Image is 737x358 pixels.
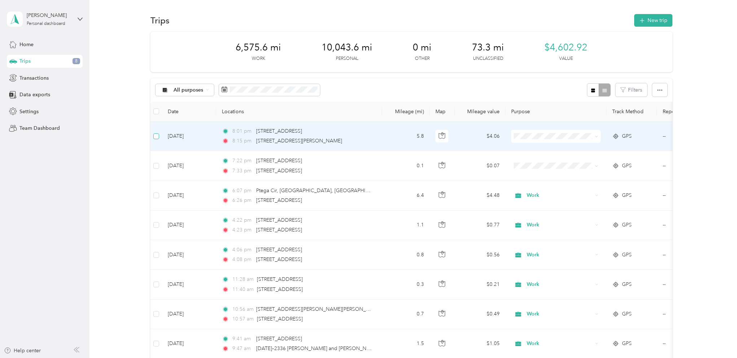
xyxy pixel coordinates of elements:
span: All purposes [174,88,203,93]
span: [STREET_ADDRESS] [257,276,303,282]
td: 1.1 [382,211,430,240]
span: [STREET_ADDRESS] [256,336,302,342]
span: 10,043.6 mi [321,42,372,53]
span: [STREET_ADDRESS] [256,227,302,233]
p: Value [559,56,573,62]
iframe: Everlance-gr Chat Button Frame [697,318,737,358]
span: 10:57 am [232,315,254,323]
th: Purpose [505,102,606,121]
span: Work [527,280,593,288]
p: Other [415,56,430,62]
span: 9:41 am [232,335,253,343]
td: $0.77 [455,211,505,240]
button: Help center [4,347,41,354]
span: [STREET_ADDRESS][PERSON_NAME] [256,138,342,144]
span: GPS [622,221,632,229]
span: GPS [622,310,632,318]
span: 6:07 pm [232,187,253,195]
span: Work [527,251,593,259]
span: [STREET_ADDRESS] [256,158,302,164]
td: [DATE] [162,300,216,329]
td: [DATE] [162,151,216,181]
span: Settings [19,108,39,115]
span: 8:15 pm [232,137,253,145]
span: 7:33 pm [232,167,253,175]
span: Transactions [19,74,49,82]
p: Personal [336,56,358,62]
th: Track Method [606,102,657,121]
h1: Trips [150,17,170,24]
span: 10:56 am [232,305,253,313]
td: -- [657,300,723,329]
td: -- [657,121,723,151]
td: 0.3 [382,270,430,299]
td: 6.4 [382,181,430,211]
th: Mileage (mi) [382,102,430,121]
td: 5.8 [382,121,430,151]
span: GPS [622,132,632,140]
span: [STREET_ADDRESS] [257,316,303,322]
p: Work [252,56,265,62]
span: 4:22 pm [232,216,253,224]
td: [DATE] [162,240,216,270]
div: [PERSON_NAME] [27,12,72,19]
span: 9:47 am [232,345,253,353]
td: -- [657,151,723,181]
span: 6,575.6 mi [236,42,281,53]
td: -- [657,270,723,299]
td: $0.07 [455,151,505,181]
span: GPS [622,251,632,259]
span: [DATE]–2336 [PERSON_NAME] and [PERSON_NAME], Sakpe, [GEOGRAPHIC_DATA], [GEOGRAPHIC_DATA] [256,345,505,352]
td: -- [657,181,723,211]
span: Work [527,340,593,348]
span: GPS [622,162,632,170]
span: Data exports [19,91,50,98]
td: [DATE] [162,211,216,240]
span: 4:08 pm [232,256,253,264]
td: [DATE] [162,181,216,211]
span: [STREET_ADDRESS] [256,128,302,134]
th: Mileage value [455,102,505,121]
span: Trips [19,57,31,65]
span: 8:01 pm [232,127,253,135]
span: Home [19,41,34,48]
td: $0.49 [455,300,505,329]
span: 11:28 am [232,275,254,283]
span: [STREET_ADDRESS] [257,286,303,292]
span: Ptega Cir, [GEOGRAPHIC_DATA], [GEOGRAPHIC_DATA] [256,187,386,194]
th: Locations [216,102,382,121]
span: $4,602.92 [544,42,587,53]
p: Unclassified [473,56,503,62]
span: Work [527,310,593,318]
span: 7:22 pm [232,157,253,165]
span: 0 mi [413,42,431,53]
th: Report [657,102,723,121]
span: 4:06 pm [232,246,253,254]
td: 0.1 [382,151,430,181]
td: $4.06 [455,121,505,151]
td: [DATE] [162,121,216,151]
button: Filters [615,83,647,97]
td: $4.48 [455,181,505,211]
span: GPS [622,340,632,348]
span: 8 [73,58,80,65]
th: Map [430,102,455,121]
td: 0.7 [382,300,430,329]
button: New trip [634,14,672,27]
span: Team Dashboard [19,124,60,132]
span: 4:23 pm [232,226,253,234]
span: GPS [622,191,632,199]
span: [STREET_ADDRESS] [256,256,302,262]
td: [DATE] [162,270,216,299]
th: Date [162,102,216,121]
div: Personal dashboard [27,22,65,26]
span: 73.3 mi [472,42,504,53]
span: 11:40 am [232,286,254,293]
td: 0.8 [382,240,430,270]
td: -- [657,240,723,270]
span: [STREET_ADDRESS][PERSON_NAME][PERSON_NAME] [256,306,382,312]
span: [STREET_ADDRESS] [256,217,302,223]
span: GPS [622,280,632,288]
td: -- [657,211,723,240]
